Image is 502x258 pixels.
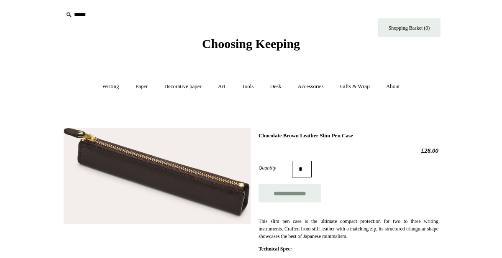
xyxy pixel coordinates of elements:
[259,147,438,154] h2: £28.00
[64,128,251,224] img: Chocolate Brown Leather Slim Pen Case
[202,43,300,49] a: Choosing Keeping
[379,76,407,98] a: About
[202,37,300,51] span: Choosing Keeping
[259,164,292,172] label: Quantity
[128,76,156,98] a: Paper
[263,76,289,98] a: Desk
[259,132,438,139] h1: Chocolate Brown Leather Slim Pen Case
[95,76,127,98] a: Writing
[234,76,261,98] a: Tools
[333,76,377,98] a: Gifts & Wrap
[290,76,331,98] a: Accessories
[157,76,209,98] a: Decorative paper
[378,18,441,37] a: Shopping Basket (0)
[259,246,292,252] strong: Technical Spec:
[259,218,438,240] p: This slim pen case is the ultimate compact protection for two to three writing instruments. Craft...
[210,76,233,98] a: Art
